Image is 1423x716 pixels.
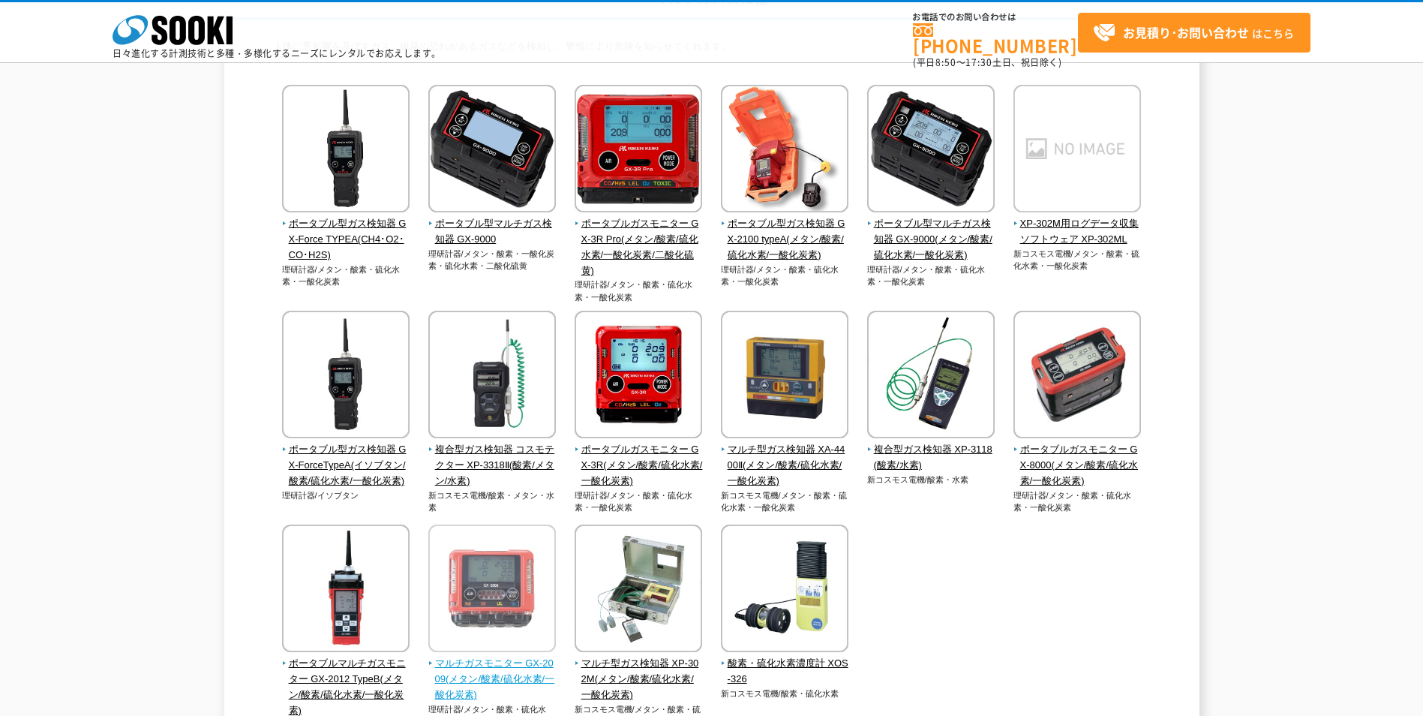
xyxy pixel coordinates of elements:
[721,85,848,216] img: ポータブル型ガス検知器 GX-2100 typeA(メタン/酸素/硫化水素/一酸化炭素)
[282,263,410,288] p: 理研計器/メタン・酸素・硫化水素・一酸化炭素
[428,85,556,216] img: ポータブル型マルチガス検知器 GX-9000
[913,56,1061,69] span: (平日 ～ 土日、祝日除く)
[282,202,410,263] a: ポータブル型ガス検知器 GX-Force TYPEA(CH4･O2･CO･H2S)
[1013,202,1142,247] a: XP-302M用ログデータ収集ソフトウェア XP-302ML
[428,311,556,442] img: 複合型ガス検知器 コスモテクター XP-3318Ⅱ(酸素/メタン/水素)
[282,489,410,502] p: 理研計器/イソブタン
[113,49,441,58] p: 日々進化する計測技術と多種・多様化するニーズにレンタルでお応えします。
[721,202,849,263] a: ポータブル型ガス検知器 GX-2100 typeA(メタン/酸素/硫化水素/一酸化炭素)
[575,311,702,442] img: ポータブルガスモニター GX-3R(メタン/酸素/硫化水素/一酸化炭素)
[721,216,849,263] span: ポータブル型ガス検知器 GX-2100 typeA(メタン/酸素/硫化水素/一酸化炭素)
[867,216,995,263] span: ポータブル型マルチガス検知器 GX-9000(メタン/酸素/硫化水素/一酸化炭素)
[575,489,703,514] p: 理研計器/メタン・酸素・硫化水素・一酸化炭素
[282,442,410,489] span: ポータブル型ガス検知器 GX-ForceTypeA(イソブタン/酸素/硫化水素/一酸化炭素)
[575,278,703,303] p: 理研計器/メタン・酸素・硫化水素・一酸化炭素
[867,442,995,474] span: 複合型ガス検知器 XP-3118(酸素/水素)
[428,428,557,489] a: 複合型ガス検知器 コスモテクター XP-3318Ⅱ(酸素/メタン/水素)
[721,263,849,288] p: 理研計器/メタン・酸素・硫化水素・一酸化炭素
[428,248,557,272] p: 理研計器/メタン・酸素・一酸化炭素・硫化水素・二酸化硫黄
[721,687,849,700] p: 新コスモス電機/酸素・硫化水素
[965,56,992,69] span: 17:30
[1123,23,1249,41] strong: お見積り･お問い合わせ
[575,642,703,702] a: マルチ型ガス検知器 XP-302M(メタン/酸素/硫化水素/一酸化炭素)
[913,23,1078,54] a: [PHONE_NUMBER]
[1078,13,1310,53] a: お見積り･お問い合わせはこちら
[575,85,702,216] img: ポータブルガスモニター GX-3R Pro(メタン/酸素/硫化水素/一酸化炭素/二酸化硫黄)
[282,525,410,656] img: ポータブルマルチガスモニター GX-2012 TypeB(メタン/酸素/硫化水素/一酸化炭素)
[428,656,557,702] span: マルチガスモニター GX-2009(メタン/酸素/硫化水素/一酸化炭素)
[867,428,995,473] a: 複合型ガス検知器 XP-3118(酸素/水素)
[935,56,956,69] span: 8:50
[282,428,410,489] a: ポータブル型ガス検知器 GX-ForceTypeA(イソブタン/酸素/硫化水素/一酸化炭素)
[282,311,410,442] img: ポータブル型ガス検知器 GX-ForceTypeA(イソブタン/酸素/硫化水素/一酸化炭素)
[1013,216,1142,248] span: XP-302M用ログデータ収集ソフトウェア XP-302ML
[428,442,557,489] span: 複合型ガス検知器 コスモテクター XP-3318Ⅱ(酸素/メタン/水素)
[575,656,703,702] span: マルチ型ガス検知器 XP-302M(メタン/酸素/硫化水素/一酸化炭素)
[867,263,995,288] p: 理研計器/メタン・酸素・硫化水素・一酸化炭素
[721,428,849,489] a: マルチ型ガス検知器 XA-4400Ⅱ(メタン/酸素/硫化水素/一酸化炭素)
[867,202,995,263] a: ポータブル型マルチガス検知器 GX-9000(メタン/酸素/硫化水素/一酸化炭素)
[721,311,848,442] img: マルチ型ガス検知器 XA-4400Ⅱ(メタン/酸素/硫化水素/一酸化炭素)
[721,642,849,687] a: 酸素・硫化水素濃度計 XOS-326
[575,525,702,656] img: マルチ型ガス検知器 XP-302M(メタン/酸素/硫化水素/一酸化炭素)
[428,525,556,656] img: マルチガスモニター GX-2009(メタン/酸素/硫化水素/一酸化炭素)
[721,525,848,656] img: 酸素・硫化水素濃度計 XOS-326
[575,202,703,278] a: ポータブルガスモニター GX-3R Pro(メタン/酸素/硫化水素/一酸化炭素/二酸化硫黄)
[1013,85,1141,216] img: XP-302M用ログデータ収集ソフトウェア XP-302ML
[428,642,557,702] a: マルチガスモニター GX-2009(メタン/酸素/硫化水素/一酸化炭素)
[428,202,557,247] a: ポータブル型マルチガス検知器 GX-9000
[721,442,849,489] span: マルチ型ガス検知器 XA-4400Ⅱ(メタン/酸素/硫化水素/一酸化炭素)
[867,474,995,486] p: 新コスモス電機/酸素・水素
[1013,428,1142,489] a: ポータブルガスモニター GX-8000(メタン/酸素/硫化水素/一酸化炭素)
[575,442,703,489] span: ポータブルガスモニター GX-3R(メタン/酸素/硫化水素/一酸化炭素)
[1013,311,1141,442] img: ポータブルガスモニター GX-8000(メタン/酸素/硫化水素/一酸化炭素)
[575,216,703,278] span: ポータブルガスモニター GX-3R Pro(メタン/酸素/硫化水素/一酸化炭素/二酸化硫黄)
[282,85,410,216] img: ポータブル型ガス検知器 GX-Force TYPEA(CH4･O2･CO･H2S)
[1013,248,1142,272] p: 新コスモス電機/メタン・酸素・硫化水素・一酸化炭素
[1013,442,1142,489] span: ポータブルガスモニター GX-8000(メタン/酸素/硫化水素/一酸化炭素)
[428,489,557,514] p: 新コスモス電機/酸素・メタン・水素
[282,216,410,263] span: ポータブル型ガス検知器 GX-Force TYPEA(CH4･O2･CO･H2S)
[867,85,995,216] img: ポータブル型マルチガス検知器 GX-9000(メタン/酸素/硫化水素/一酸化炭素)
[1093,22,1294,44] span: はこちら
[1013,489,1142,514] p: 理研計器/メタン・酸素・硫化水素・一酸化炭素
[721,489,849,514] p: 新コスモス電機/メタン・酸素・硫化水素・一酸化炭素
[575,428,703,489] a: ポータブルガスモニター GX-3R(メタン/酸素/硫化水素/一酸化炭素)
[867,311,995,442] img: 複合型ガス検知器 XP-3118(酸素/水素)
[721,656,849,687] span: 酸素・硫化水素濃度計 XOS-326
[428,216,557,248] span: ポータブル型マルチガス検知器 GX-9000
[913,13,1078,22] span: お電話でのお問い合わせは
